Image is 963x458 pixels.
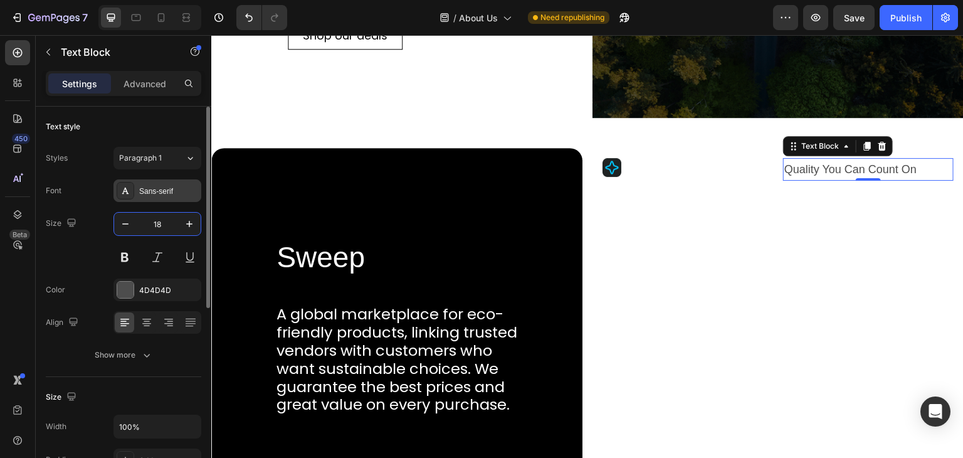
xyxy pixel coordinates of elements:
button: Publish [880,5,932,30]
div: Color [46,284,65,296]
div: Text Block [587,105,630,117]
div: Sans-serif [139,186,198,197]
p: Advanced [124,77,166,90]
img: gempages_581757496763351912-4ec5817b-ff55-4801-aae5-7476b34bc0b4.png [391,123,410,142]
div: Undo/Redo [236,5,287,30]
div: Open Intercom Messenger [920,397,950,427]
span: Need republishing [540,12,604,23]
button: 7 [5,5,93,30]
span: / [453,11,456,24]
p: Text Block [61,45,167,60]
iframe: To enrich screen reader interactions, please activate Accessibility in Grammarly extension settings [211,35,963,458]
div: Width [46,421,66,432]
div: 4D4D4D [139,285,198,296]
div: Beta [9,230,30,240]
button: Show more [46,344,201,366]
div: Styles [46,152,68,164]
div: Publish [890,11,922,24]
p: Quality You Can Count On [573,124,741,144]
p: 7 [82,10,88,25]
button: Paragraph 1 [113,147,201,169]
div: Text style [46,121,80,132]
div: Rich Text Editor. Editing area: main [572,123,742,146]
h2: Sweep [64,203,307,243]
span: Paragraph 1 [119,152,162,164]
button: Save [833,5,875,30]
span: Save [844,13,865,23]
p: Settings [62,77,97,90]
div: 450 [12,134,30,144]
p: A global marketplace for eco-friendly products, linking trusted vendors with customers who want s... [65,270,306,379]
div: Size [46,389,79,406]
span: About Us [459,11,498,24]
input: Auto [114,415,201,438]
div: Align [46,314,81,331]
div: Size [46,215,79,232]
div: Show more [95,349,153,361]
div: Font [46,185,61,196]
